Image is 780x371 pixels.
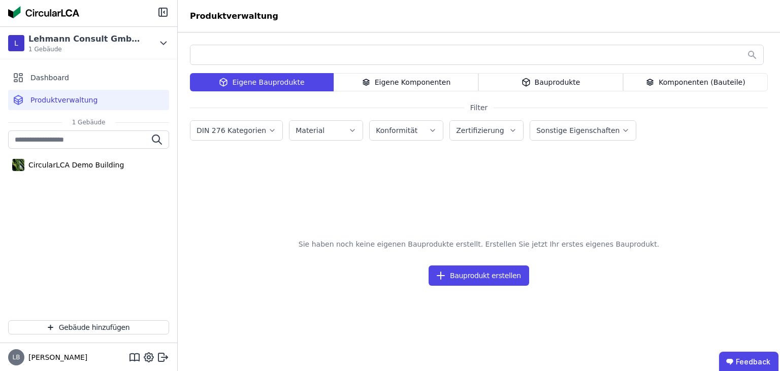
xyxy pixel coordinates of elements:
label: DIN 276 Kategorien [197,126,268,134]
span: Filter [464,103,494,113]
span: Sie haben noch keine eigenen Bauprodukte erstellt. Erstellen Sie jetzt Ihr erstes eigenes Bauprod... [290,231,667,257]
label: Konformität [376,126,419,134]
button: Konformität [370,121,443,140]
span: [PERSON_NAME] [24,352,87,362]
button: Gebäude hinzufügen [8,320,169,334]
div: Eigene Bauprodukte [190,73,334,91]
div: Komponenten (Bauteile) [623,73,768,91]
span: Dashboard [30,73,69,83]
button: Bauprodukt erstellen [429,265,529,286]
label: Material [296,126,327,134]
button: DIN 276 Kategorien [190,121,282,140]
label: Zertifizierung [456,126,506,134]
span: 1 Gebäude [28,45,145,53]
div: Eigene Komponenten [334,73,478,91]
div: Produktverwaltung [178,10,290,22]
img: Concular [8,6,79,18]
button: Sonstige Eigenschaften [530,121,636,140]
div: Bauprodukte [478,73,623,91]
div: L [8,35,24,51]
span: 1 Gebäude [62,118,116,126]
span: LB [13,354,20,360]
img: CircularLCA Demo Building [12,157,24,173]
span: Produktverwaltung [30,95,97,105]
div: CircularLCA Demo Building [24,160,124,170]
button: Zertifizierung [450,121,523,140]
label: Sonstige Eigenschaften [536,126,622,134]
button: Material [289,121,363,140]
div: Lehmann Consult GmbH & Co. KG [28,33,145,45]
